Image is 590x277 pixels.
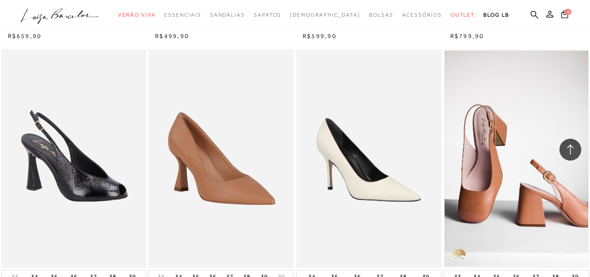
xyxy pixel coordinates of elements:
[8,32,42,39] span: R$659,90
[297,51,441,266] a: SCARPIN DE SALTO ALTO EM COURO OFF WHITE SCARPIN DE SALTO ALTO EM COURO OFF WHITE
[445,51,588,266] img: SAPATO MARY JANE EM VERNIZ BEGE BLUSH DE SALTO ALTO COM FERRAGEM EQUESTRE
[2,51,146,266] a: SCARPIN SLINGBACK PEEP TOE EM VERNIZ PRETO E SALTO ALTO FLARE SCARPIN SLINGBACK PEEP TOE EM VERNI...
[254,7,281,23] a: categoryNavScreenReaderText
[290,12,360,18] span: [DEMOGRAPHIC_DATA]
[303,32,337,39] span: R$599,90
[164,12,201,18] span: Essenciais
[444,242,474,268] img: golden_caliandra_v6.png
[149,51,293,266] a: SCARPIN SALTO ALTO BICO FINO BEGE SCARPIN SALTO ALTO BICO FINO BEGE
[559,10,571,21] button: 0
[369,7,393,23] a: categoryNavScreenReaderText
[2,51,146,266] img: SCARPIN SLINGBACK PEEP TOE EM VERNIZ PRETO E SALTO ALTO FLARE
[565,9,571,15] span: 0
[402,12,442,18] span: Acessórios
[483,7,509,23] a: BLOG LB
[445,51,588,266] a: SAPATO MARY JANE EM VERNIZ BEGE BLUSH DE SALTO ALTO COM FERRAGEM EQUESTRE SAPATO MARY JANE EM VER...
[297,51,441,266] img: SCARPIN DE SALTO ALTO EM COURO OFF WHITE
[149,51,293,266] img: SCARPIN SALTO ALTO BICO FINO BEGE
[210,12,245,18] span: Sandálias
[254,12,281,18] span: Sapatos
[483,12,509,18] span: BLOG LB
[451,12,475,18] span: Outlet
[451,7,475,23] a: categoryNavScreenReaderText
[369,12,393,18] span: Bolsas
[290,7,360,23] a: noSubCategoriesText
[155,32,189,39] span: R$499,90
[164,7,201,23] a: categoryNavScreenReaderText
[210,7,245,23] a: categoryNavScreenReaderText
[118,7,155,23] a: categoryNavScreenReaderText
[118,12,155,18] span: Verão Viva
[450,32,484,39] span: R$799,90
[402,7,442,23] a: categoryNavScreenReaderText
